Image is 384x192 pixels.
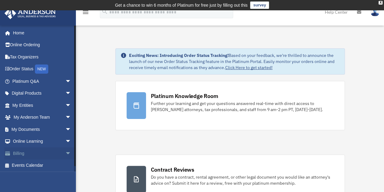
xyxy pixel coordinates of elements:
[4,63,80,75] a: Order StatusNEW
[225,65,273,70] a: Click Here to get started!
[151,166,194,173] div: Contract Reviews
[65,147,77,160] span: arrow_drop_down
[4,123,80,135] a: My Documentsarrow_drop_down
[115,2,248,9] div: Get a chance to win 6 months of Platinum for free just by filling out this
[250,2,269,9] a: survey
[115,81,345,130] a: Platinum Knowledge Room Further your learning and get your questions answered real-time with dire...
[4,147,80,159] a: Billingarrow_drop_down
[65,75,77,88] span: arrow_drop_down
[151,174,334,186] div: Do you have a contract, rental agreement, or other legal document you would like an attorney's ad...
[82,9,89,16] i: menu
[4,51,80,63] a: Tax Organizers
[4,75,80,87] a: Platinum Q&Aarrow_drop_down
[151,100,334,113] div: Further your learning and get your questions answered real-time with direct access to [PERSON_NAM...
[101,8,108,15] i: search
[370,8,379,16] img: User Pic
[129,52,340,71] div: Based on your feedback, we're thrilled to announce the launch of our new Order Status Tracking fe...
[4,99,80,111] a: My Entitiesarrow_drop_down
[65,87,77,100] span: arrow_drop_down
[4,135,80,148] a: Online Learningarrow_drop_down
[4,159,80,172] a: Events Calendar
[65,123,77,136] span: arrow_drop_down
[4,27,77,39] a: Home
[4,87,80,99] a: Digital Productsarrow_drop_down
[151,92,218,100] div: Platinum Knowledge Room
[65,111,77,124] span: arrow_drop_down
[4,111,80,124] a: My Anderson Teamarrow_drop_down
[82,11,89,16] a: menu
[35,65,48,74] div: NEW
[3,7,58,19] img: Anderson Advisors Platinum Portal
[65,135,77,148] span: arrow_drop_down
[65,99,77,112] span: arrow_drop_down
[4,39,80,51] a: Online Ordering
[129,53,229,58] strong: Exciting News: Introducing Order Status Tracking!
[379,1,382,5] div: close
